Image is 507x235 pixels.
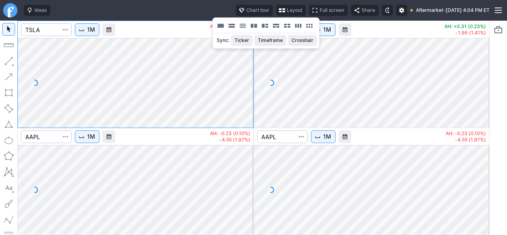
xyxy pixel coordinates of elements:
[292,36,313,44] span: Crosshair
[254,35,286,46] button: Timeframe
[258,36,283,44] span: Timeframe
[288,35,317,46] button: Crosshair
[217,36,229,44] p: Sync:
[234,36,249,44] span: Ticker
[231,35,253,46] button: Ticker
[212,17,320,49] div: Layout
